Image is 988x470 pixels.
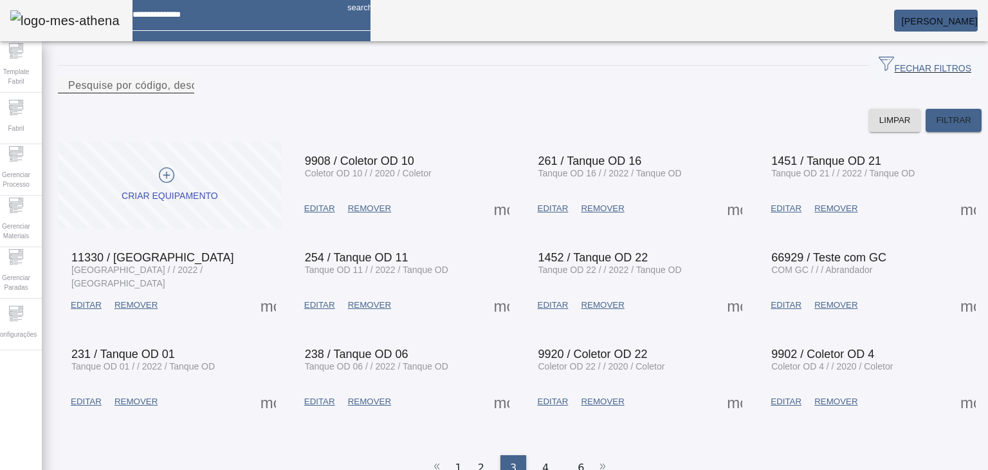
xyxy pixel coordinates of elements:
[305,155,414,167] span: 9908 / Coletor OD 10
[348,202,391,215] span: REMOVER
[581,202,624,215] span: REMOVER
[58,142,282,229] button: CRIAR EQUIPAMENTO
[581,299,624,312] span: REMOVER
[304,202,335,215] span: EDITAR
[538,202,569,215] span: EDITAR
[342,197,398,220] button: REMOVER
[814,202,857,215] span: REMOVER
[348,395,391,408] span: REMOVER
[764,390,808,413] button: EDITAR
[531,390,575,413] button: EDITAR
[538,155,642,167] span: 261 / Tanque OD 16
[771,395,801,408] span: EDITAR
[64,294,108,317] button: EDITAR
[808,294,864,317] button: REMOVER
[68,80,493,91] mat-label: Pesquise por código, descrição, descrição abreviada, capacidade ou ano de fabricação
[538,348,648,361] span: 9920 / Coletor OD 22
[64,390,108,413] button: EDITAR
[814,299,857,312] span: REMOVER
[538,361,665,371] span: Coletor OD 22 / / 2020 / Coletor
[257,294,280,317] button: Mais
[10,10,120,31] img: logo-mes-athena
[71,265,203,288] span: [GEOGRAPHIC_DATA] / / 2022 / [GEOGRAPHIC_DATA]
[305,361,448,371] span: Tanque OD 06 / / 2022 / Tanque OD
[342,294,398,317] button: REMOVER
[342,390,398,413] button: REMOVER
[71,361,215,371] span: Tanque OD 01 / / 2022 / Tanque OD
[868,54,982,77] button: FECHAR FILTROS
[538,168,682,178] span: Tanque OD 16 / / 2022 / Tanque OD
[304,395,335,408] span: EDITAR
[71,299,102,312] span: EDITAR
[723,390,746,413] button: Mais
[808,390,864,413] button: REMOVER
[305,265,448,275] span: Tanque OD 11 / / 2022 / Tanque OD
[764,197,808,220] button: EDITAR
[771,361,893,371] span: Coletor OD 4 / / 2020 / Coletor
[71,251,233,264] span: 11330 / [GEOGRAPHIC_DATA]
[257,390,280,413] button: Mais
[879,114,911,127] span: LIMPAR
[814,395,857,408] span: REMOVER
[771,299,801,312] span: EDITAR
[490,197,513,220] button: Mais
[305,251,408,264] span: 254 / Tanque OD 11
[108,294,164,317] button: REMOVER
[304,299,335,312] span: EDITAR
[298,294,342,317] button: EDITAR
[574,390,630,413] button: REMOVER
[771,265,872,275] span: COM GC / / / Abrandador
[764,294,808,317] button: EDITAR
[808,197,864,220] button: REMOVER
[771,168,915,178] span: Tanque OD 21 / / 2022 / Tanque OD
[114,395,158,408] span: REMOVER
[348,299,391,312] span: REMOVER
[956,390,980,413] button: Mais
[298,197,342,220] button: EDITAR
[574,294,630,317] button: REMOVER
[869,109,921,132] button: LIMPAR
[4,120,28,137] span: Fabril
[108,390,164,413] button: REMOVER
[71,395,102,408] span: EDITAR
[305,168,432,178] span: Coletor OD 10 / / 2020 / Coletor
[936,114,971,127] span: FILTRAR
[298,390,342,413] button: EDITAR
[771,155,881,167] span: 1451 / Tanque OD 21
[538,395,569,408] span: EDITAR
[531,294,575,317] button: EDITAR
[114,299,158,312] span: REMOVER
[538,299,569,312] span: EDITAR
[926,109,982,132] button: FILTRAR
[574,197,630,220] button: REMOVER
[305,348,408,361] span: 238 / Tanque OD 06
[490,390,513,413] button: Mais
[581,395,624,408] span: REMOVER
[723,294,746,317] button: Mais
[771,202,801,215] span: EDITAR
[771,348,874,361] span: 9902 / Coletor OD 4
[122,190,218,203] div: CRIAR EQUIPAMENTO
[490,294,513,317] button: Mais
[538,251,648,264] span: 1452 / Tanque OD 22
[902,16,978,26] span: [PERSON_NAME]
[723,197,746,220] button: Mais
[538,265,682,275] span: Tanque OD 22 / / 2022 / Tanque OD
[879,56,971,75] span: FECHAR FILTROS
[956,197,980,220] button: Mais
[531,197,575,220] button: EDITAR
[956,294,980,317] button: Mais
[771,251,886,264] span: 66929 / Teste com GC
[71,348,175,361] span: 231 / Tanque OD 01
